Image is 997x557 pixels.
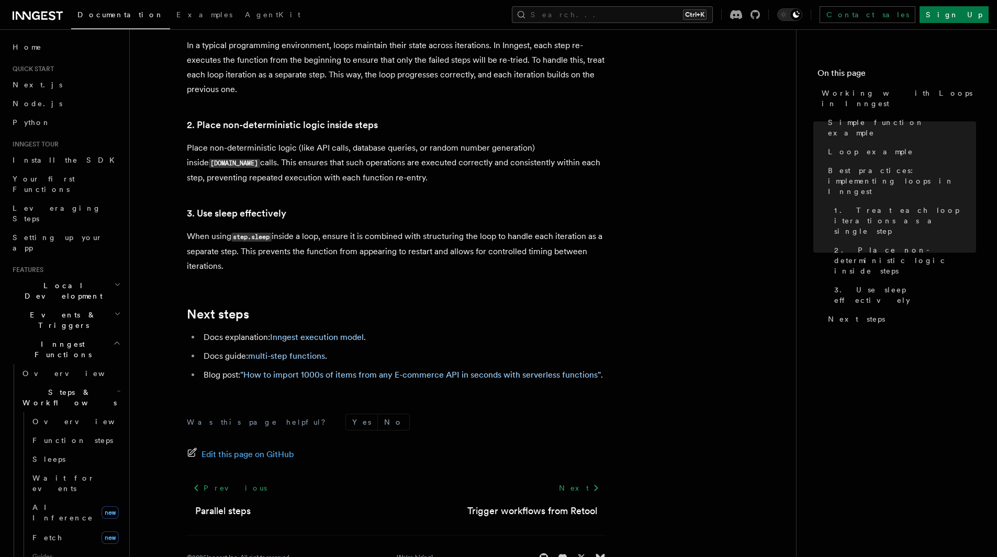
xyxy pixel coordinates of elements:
[8,305,123,335] button: Events & Triggers
[13,118,51,127] span: Python
[8,75,123,94] a: Next.js
[187,447,294,462] a: Edit this page on GitHub
[834,245,976,276] span: 2. Place non-deterministic logic inside steps
[28,431,123,450] a: Function steps
[240,370,601,380] a: "How to import 1000s of items from any E-commerce API in seconds with serverless functions"
[28,412,123,431] a: Overview
[8,339,113,360] span: Inngest Functions
[817,67,976,84] h4: On this page
[13,99,62,108] span: Node.js
[195,504,251,518] a: Parallel steps
[553,479,606,497] a: Next
[187,141,606,185] p: Place non-deterministic logic (like API calls, database queries, or random number generation) ins...
[8,151,123,169] a: Install the SDK
[13,156,121,164] span: Install the SDK
[18,383,123,412] button: Steps & Workflows
[187,229,606,274] p: When using inside a loop, ensure it is combined with structuring the loop to handle each iteratio...
[28,498,123,527] a: AI Inferencenew
[346,414,377,430] button: Yes
[28,450,123,469] a: Sleeps
[378,414,409,430] button: No
[8,228,123,257] a: Setting up your app
[71,3,170,29] a: Documentation
[23,369,130,378] span: Overview
[8,199,123,228] a: Leveraging Steps
[32,417,140,426] span: Overview
[239,3,307,28] a: AgentKit
[820,6,915,23] a: Contact sales
[8,113,123,132] a: Python
[187,38,606,97] p: In a typical programming environment, loops maintain their state across iterations. In Inngest, e...
[200,368,606,382] li: Blog post: .
[18,364,123,383] a: Overview
[828,165,976,197] span: Best practices: implementing loops in Inngest
[209,159,260,168] code: [DOMAIN_NAME]
[824,142,976,161] a: Loop example
[8,65,54,73] span: Quick start
[830,241,976,280] a: 2. Place non-deterministic logic inside steps
[834,205,976,236] span: 1. Treat each loop iterations as a single step
[187,307,249,322] a: Next steps
[32,436,113,445] span: Function steps
[8,266,43,274] span: Features
[834,285,976,305] span: 3. Use sleep effectively
[830,280,976,310] a: 3. Use sleep effectively
[187,479,273,497] a: Previous
[28,527,123,548] a: Fetchnew
[13,81,62,89] span: Next.js
[245,10,300,19] span: AgentKit
[824,113,976,142] a: Simple function example
[187,206,286,221] a: 3. Use sleep effectively
[828,314,885,324] span: Next steps
[830,201,976,241] a: 1. Treat each loop iterations as a single step
[777,8,802,21] button: Toggle dark mode
[200,330,606,345] li: Docs explanation: .
[8,169,123,199] a: Your first Functions
[13,42,42,52] span: Home
[170,3,239,28] a: Examples
[77,10,164,19] span: Documentation
[8,140,59,149] span: Inngest tour
[828,117,976,138] span: Simple function example
[828,146,913,157] span: Loop example
[8,276,123,305] button: Local Development
[8,335,123,364] button: Inngest Functions
[13,233,103,252] span: Setting up your app
[102,506,119,519] span: new
[8,38,123,56] a: Home
[32,455,65,463] span: Sleeps
[32,533,63,542] span: Fetch
[817,84,976,113] a: Working with Loops in Inngest
[201,447,294,462] span: Edit this page on GitHub
[824,161,976,201] a: Best practices: implementing loops in Inngest
[512,6,713,23] button: Search...Ctrl+K
[187,118,378,132] a: 2. Place non-deterministic logic inside steps
[467,504,597,518] a: Trigger workflows from Retool
[8,280,114,301] span: Local Development
[13,175,75,194] span: Your first Functions
[32,474,95,493] span: Wait for events
[8,94,123,113] a: Node.js
[200,349,606,363] li: Docs guide: .
[683,9,707,20] kbd: Ctrl+K
[231,233,272,242] code: step.sleep
[18,387,117,408] span: Steps & Workflows
[32,503,93,522] span: AI Inference
[920,6,989,23] a: Sign Up
[8,310,114,331] span: Events & Triggers
[13,204,101,223] span: Leveraging Steps
[176,10,232,19] span: Examples
[824,310,976,328] a: Next steps
[187,417,333,427] p: Was this page helpful?
[28,469,123,498] a: Wait for events
[102,531,119,544] span: new
[270,332,364,342] a: Inngest execution model
[822,88,976,109] span: Working with Loops in Inngest
[248,351,325,361] a: multi-step functions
